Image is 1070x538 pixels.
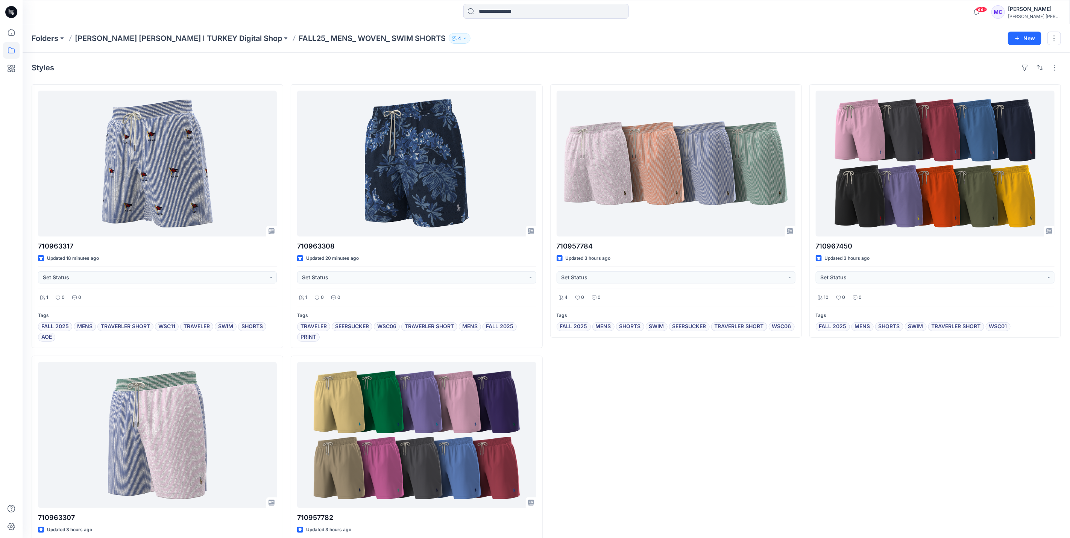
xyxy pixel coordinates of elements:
p: 1 [46,294,48,302]
p: 0 [598,294,601,302]
p: 0 [859,294,862,302]
span: SWIM [218,322,233,331]
span: TRAVERLER SHORT [101,322,150,331]
span: SEERSUCKER [672,322,706,331]
button: 4 [449,33,470,44]
a: 710967450 [816,91,1055,236]
span: MENS [77,322,93,331]
p: 10 [824,294,829,302]
p: FALL25_ MENS_ WOVEN_ SWIM SHORTS [299,33,446,44]
a: 710963307 [38,362,277,508]
a: Folders [32,33,58,44]
p: Updated 3 hours ago [825,255,870,262]
span: FALL 2025 [41,322,69,331]
span: SHORTS [241,322,263,331]
span: MENS [596,322,611,331]
span: WSC06 [772,322,791,331]
div: MC [991,5,1005,19]
a: 710957782 [297,362,536,508]
span: MENS [462,322,478,331]
span: FALL 2025 [819,322,847,331]
a: 710963308 [297,91,536,236]
p: 4 [565,294,568,302]
p: Updated 18 minutes ago [47,255,99,262]
a: 710963317 [38,91,277,236]
button: New [1008,32,1041,45]
p: Tags [816,312,1055,320]
p: Updated 3 hours ago [47,526,92,534]
span: TRAVELER [184,322,210,331]
p: 0 [78,294,81,302]
p: Updated 3 hours ago [306,526,351,534]
p: 0 [581,294,584,302]
p: Updated 20 minutes ago [306,255,359,262]
p: Tags [38,312,277,320]
span: SHORTS [619,322,641,331]
p: Tags [557,312,795,320]
p: 710963317 [38,241,277,252]
span: TRAVERLER SHORT [932,322,981,331]
p: 710967450 [816,241,1055,252]
p: 710963307 [38,512,277,523]
span: FALL 2025 [486,322,513,331]
p: 0 [337,294,340,302]
span: 99+ [976,6,987,12]
p: 0 [321,294,324,302]
span: SEERSUCKER [335,322,369,331]
span: AOE [41,333,52,342]
p: 0 [842,294,845,302]
a: 710957784 [557,91,795,236]
p: 710963308 [297,241,536,252]
span: MENS [855,322,870,331]
div: [PERSON_NAME] [PERSON_NAME] [1008,14,1061,19]
h4: Styles [32,63,54,72]
span: PRINT [301,333,316,342]
p: 710957784 [557,241,795,252]
span: WSC06 [377,322,396,331]
p: 4 [458,34,461,42]
span: SWIM [908,322,923,331]
p: Updated 3 hours ago [566,255,611,262]
a: [PERSON_NAME] [PERSON_NAME] I TURKEY Digital Shop [75,33,282,44]
span: WSC11 [158,322,175,331]
span: SHORTS [879,322,900,331]
p: 0 [62,294,65,302]
p: 710957782 [297,512,536,523]
div: [PERSON_NAME] [1008,5,1061,14]
p: Tags [297,312,536,320]
span: TRAVERLER SHORT [405,322,454,331]
span: TRAVERLER SHORT [715,322,764,331]
span: TRAVELER [301,322,327,331]
span: WSC01 [989,322,1007,331]
p: 1 [305,294,307,302]
span: SWIM [649,322,664,331]
span: FALL 2025 [560,322,587,331]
